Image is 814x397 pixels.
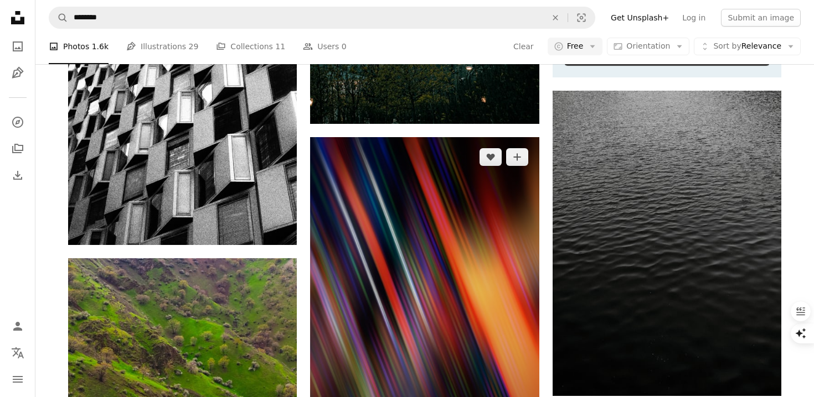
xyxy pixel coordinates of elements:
[310,305,539,315] a: a blurry image of a multicolored background
[342,40,347,53] span: 0
[7,315,29,337] a: Log in / Sign up
[548,38,603,55] button: Free
[568,7,595,28] button: Visual search
[626,41,670,50] span: Orientation
[7,62,29,84] a: Illustrations
[543,7,568,28] button: Clear
[7,111,29,133] a: Explore
[275,40,285,53] span: 11
[7,138,29,160] a: Collections
[513,38,534,55] button: Clear
[604,9,676,27] a: Get Unsplash+
[713,41,781,52] span: Relevance
[7,368,29,390] button: Menu
[553,91,781,395] img: a black and white photo of a body of water
[713,41,741,50] span: Sort by
[303,29,347,64] a: Users 0
[567,41,584,52] span: Free
[189,40,199,53] span: 29
[480,148,502,166] button: Like
[49,7,68,28] button: Search Unsplash
[553,238,781,248] a: a black and white photo of a body of water
[506,148,528,166] button: Add to Collection
[7,7,29,31] a: Home — Unsplash
[676,9,712,27] a: Log in
[7,35,29,58] a: Photos
[721,9,801,27] button: Submit an image
[7,342,29,364] button: Language
[68,95,297,105] a: a black and white photo of a building with many windows
[49,7,595,29] form: Find visuals sitewide
[694,38,801,55] button: Sort byRelevance
[216,29,285,64] a: Collections 11
[126,29,198,64] a: Illustrations 29
[607,38,689,55] button: Orientation
[7,164,29,186] a: Download History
